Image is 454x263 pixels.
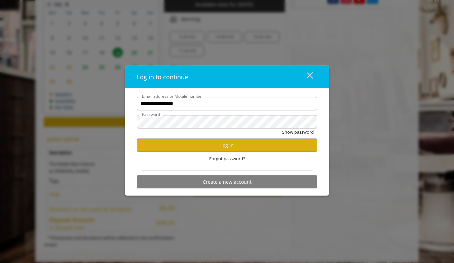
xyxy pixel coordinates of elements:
div: close dialog [299,72,312,82]
input: Password [137,115,317,128]
button: Log in [137,139,317,152]
label: Password [139,111,163,117]
span: Log in to continue [137,73,188,81]
input: Email address or Mobile number [137,97,317,110]
button: close dialog [294,70,317,84]
span: Forgot password? [209,155,245,162]
button: Show password [282,128,314,135]
label: Email address or Mobile number [139,93,206,99]
button: Create a new account [137,175,317,188]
